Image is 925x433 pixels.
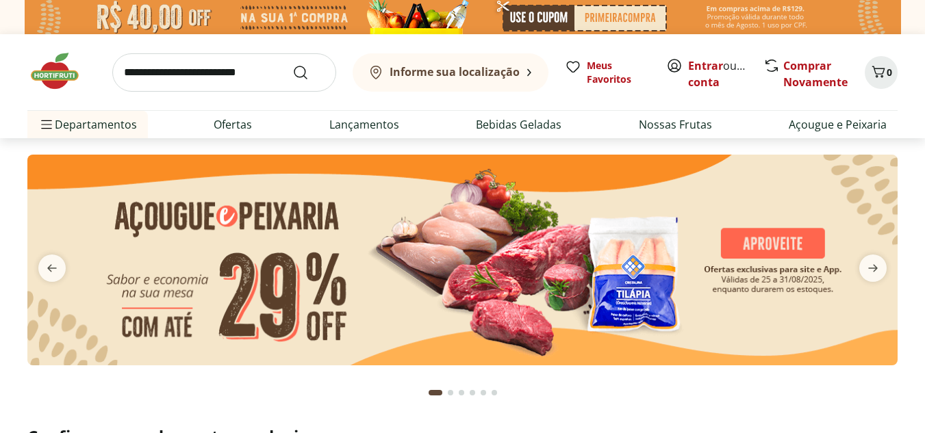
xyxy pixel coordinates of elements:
[489,376,500,409] button: Go to page 6 from fs-carousel
[112,53,336,92] input: search
[467,376,478,409] button: Go to page 4 from fs-carousel
[639,116,712,133] a: Nossas Frutas
[688,58,723,73] a: Entrar
[848,254,898,282] button: next
[783,58,848,90] a: Comprar Novamente
[38,108,55,141] button: Menu
[789,116,887,133] a: Açougue e Peixaria
[426,376,445,409] button: Current page from fs-carousel
[478,376,489,409] button: Go to page 5 from fs-carousel
[390,64,520,79] b: Informe sua localização
[688,58,763,90] a: Criar conta
[445,376,456,409] button: Go to page 2 from fs-carousel
[27,254,77,282] button: previous
[329,116,399,133] a: Lançamentos
[38,108,137,141] span: Departamentos
[565,59,650,86] a: Meus Favoritos
[688,57,749,90] span: ou
[887,66,892,79] span: 0
[587,59,650,86] span: Meus Favoritos
[214,116,252,133] a: Ofertas
[27,155,898,365] img: açougue
[456,376,467,409] button: Go to page 3 from fs-carousel
[292,64,325,81] button: Submit Search
[865,56,898,89] button: Carrinho
[476,116,561,133] a: Bebidas Geladas
[353,53,548,92] button: Informe sua localização
[27,51,96,92] img: Hortifruti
